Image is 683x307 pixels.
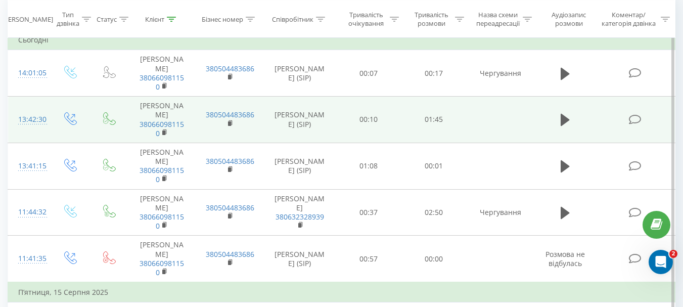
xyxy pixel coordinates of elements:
[476,11,520,28] div: Назва схеми переадресації
[18,110,39,129] div: 13:42:30
[401,189,467,236] td: 02:50
[263,97,336,143] td: [PERSON_NAME] (SIP)
[545,249,585,268] span: Розмова не відбулась
[97,15,117,23] div: Статус
[206,156,254,166] a: 380504483686
[140,258,184,277] a: 380660981150
[8,30,675,50] td: Сьогодні
[401,236,467,282] td: 00:00
[467,189,534,236] td: Чергування
[272,15,313,23] div: Співробітник
[206,64,254,73] a: 380504483686
[263,236,336,282] td: [PERSON_NAME] (SIP)
[206,110,254,119] a: 380504483686
[140,73,184,92] a: 380660981150
[57,11,79,28] div: Тип дзвінка
[336,97,401,143] td: 00:10
[18,63,39,83] div: 14:01:05
[263,189,336,236] td: [PERSON_NAME]
[263,143,336,189] td: [PERSON_NAME] (SIP)
[669,250,677,258] span: 2
[140,119,184,138] a: 380660981150
[336,236,401,282] td: 00:57
[345,11,387,28] div: Тривалість очікування
[18,202,39,222] div: 11:44:32
[2,15,53,23] div: [PERSON_NAME]
[401,50,467,97] td: 00:17
[202,15,243,23] div: Бізнес номер
[8,282,675,302] td: П’ятниця, 15 Серпня 2025
[128,189,196,236] td: [PERSON_NAME]
[336,50,401,97] td: 00:07
[336,143,401,189] td: 01:08
[206,249,254,259] a: 380504483686
[18,249,39,269] div: 11:41:35
[276,212,324,222] a: 380632328939
[145,15,164,23] div: Клієнт
[467,50,534,97] td: Чергування
[128,236,196,282] td: [PERSON_NAME]
[18,156,39,176] div: 13:41:15
[401,97,467,143] td: 01:45
[128,50,196,97] td: [PERSON_NAME]
[401,143,467,189] td: 00:01
[649,250,673,274] iframe: Intercom live chat
[336,189,401,236] td: 00:37
[263,50,336,97] td: [PERSON_NAME] (SIP)
[140,212,184,231] a: 380660981150
[543,11,595,28] div: Аудіозапис розмови
[411,11,452,28] div: Тривалість розмови
[206,203,254,212] a: 380504483686
[140,165,184,184] a: 380660981150
[128,97,196,143] td: [PERSON_NAME]
[128,143,196,189] td: [PERSON_NAME]
[599,11,658,28] div: Коментар/категорія дзвінка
